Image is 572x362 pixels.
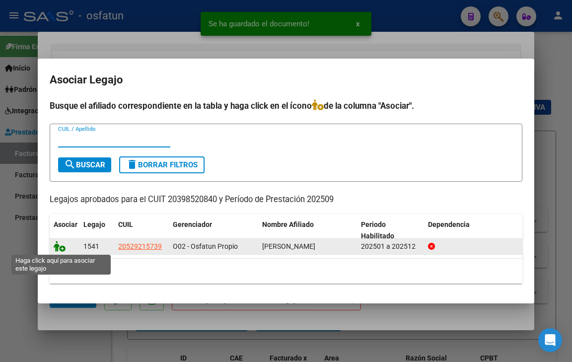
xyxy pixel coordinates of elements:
[118,220,133,228] span: CUIL
[50,99,522,112] h4: Busque el afiliado correspondiente en la tabla y haga click en el ícono de la columna "Asociar".
[83,242,99,250] span: 1541
[361,241,420,252] div: 202501 a 202512
[79,214,114,247] datatable-header-cell: Legajo
[54,220,77,228] span: Asociar
[169,214,258,247] datatable-header-cell: Gerenciador
[428,220,470,228] span: Dependencia
[262,220,314,228] span: Nombre Afiliado
[64,160,105,169] span: Buscar
[424,214,523,247] datatable-header-cell: Dependencia
[50,214,79,247] datatable-header-cell: Asociar
[357,214,424,247] datatable-header-cell: Periodo Habilitado
[64,158,76,170] mat-icon: search
[118,242,162,250] span: 20529215739
[173,242,238,250] span: O02 - Osfatun Propio
[50,71,522,89] h2: Asociar Legajo
[173,220,212,228] span: Gerenciador
[119,156,205,173] button: Borrar Filtros
[50,259,522,284] div: 1 registros
[58,157,111,172] button: Buscar
[262,242,315,250] span: REBOLLEDO CRISTTI ALESSANDRO
[538,328,562,352] div: Open Intercom Messenger
[83,220,105,228] span: Legajo
[114,214,169,247] datatable-header-cell: CUIL
[258,214,357,247] datatable-header-cell: Nombre Afiliado
[126,158,138,170] mat-icon: delete
[126,160,198,169] span: Borrar Filtros
[361,220,394,240] span: Periodo Habilitado
[50,194,522,206] p: Legajos aprobados para el CUIT 20398520840 y Período de Prestación 202509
